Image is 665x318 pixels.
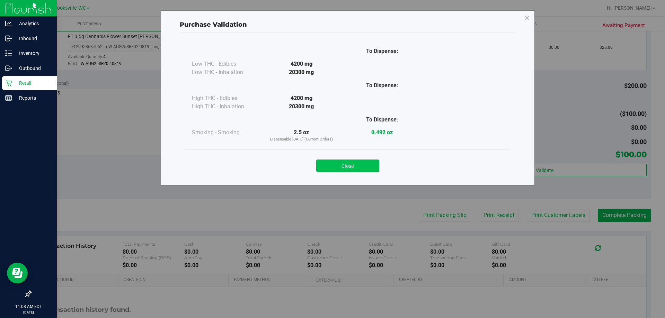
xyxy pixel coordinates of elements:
[3,303,54,310] p: 11:08 AM EDT
[316,160,379,172] button: Close
[342,81,423,90] div: To Dispense:
[261,94,342,102] div: 4200 mg
[5,20,12,27] inline-svg: Analytics
[192,94,261,102] div: High THC - Edibles
[371,129,393,136] strong: 0.492 oz
[5,50,12,57] inline-svg: Inventory
[342,116,423,124] div: To Dispense:
[261,102,342,111] div: 20300 mg
[192,68,261,76] div: Low THC - Inhalation
[12,79,54,87] p: Retail
[12,34,54,43] p: Inbound
[261,137,342,143] p: Dispensable [DATE] (Current Orders)
[5,80,12,87] inline-svg: Retail
[192,60,261,68] div: Low THC - Edibles
[261,128,342,143] div: 2.5 oz
[192,128,261,137] div: Smoking - Smoking
[12,94,54,102] p: Reports
[342,47,423,55] div: To Dispense:
[192,102,261,111] div: High THC - Inhalation
[180,21,247,28] span: Purchase Validation
[7,263,28,283] iframe: Resource center
[261,60,342,68] div: 4200 mg
[3,310,54,315] p: [DATE]
[5,94,12,101] inline-svg: Reports
[5,35,12,42] inline-svg: Inbound
[12,64,54,72] p: Outbound
[12,49,54,57] p: Inventory
[12,19,54,28] p: Analytics
[5,65,12,72] inline-svg: Outbound
[261,68,342,76] div: 20300 mg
